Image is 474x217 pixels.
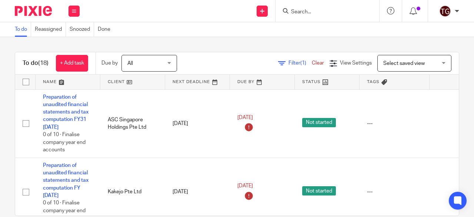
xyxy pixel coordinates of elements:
[237,115,253,120] span: [DATE]
[43,95,89,130] a: Preparation of unaudited financial statements and tax computation FY31 [DATE]
[312,60,324,66] a: Clear
[165,89,230,158] td: [DATE]
[367,80,380,84] span: Tags
[290,9,357,16] input: Search
[98,22,114,37] a: Done
[38,60,49,66] span: (18)
[439,5,451,17] img: tisch_global_logo.jpeg
[237,183,253,188] span: [DATE]
[56,55,88,72] a: + Add task
[43,132,86,152] span: 0 of 10 · Finalise company year end accounts
[43,163,89,198] a: Preparation of unaudited financial statements and tax computation FY [DATE]
[35,22,66,37] a: Reassigned
[70,22,94,37] a: Snoozed
[383,61,425,66] span: Select saved view
[288,60,312,66] span: Filter
[367,188,422,195] div: ---
[23,59,49,67] h1: To do
[101,59,118,67] p: Due by
[367,120,422,127] div: ---
[15,6,52,16] img: Pixie
[100,89,165,158] td: ASC Singapore Holdings Pte Ltd
[127,61,133,66] span: All
[300,60,306,66] span: (1)
[340,60,372,66] span: View Settings
[302,118,336,127] span: Not started
[15,22,31,37] a: To do
[302,186,336,195] span: Not started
